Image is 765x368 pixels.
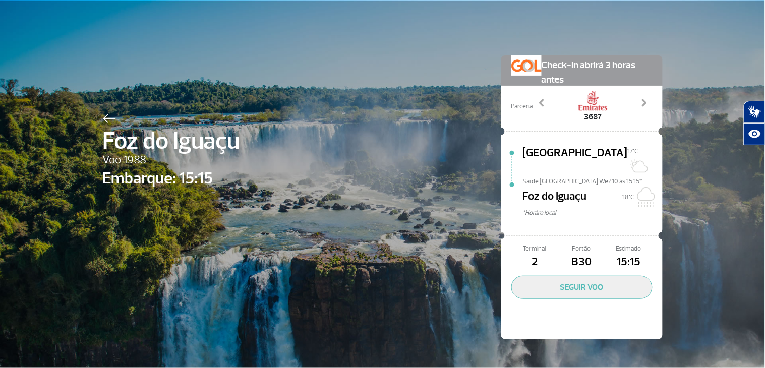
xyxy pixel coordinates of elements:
img: Nevoeiro [628,156,648,176]
span: Check-in abrirá 3 horas antes [542,55,653,87]
span: Portão [558,244,605,254]
span: Foz do Iguaçu [523,188,587,208]
div: Plugin de acessibilidade da Hand Talk. [744,101,765,145]
span: 15:15 [605,254,652,271]
span: *Horáro local [523,208,663,218]
span: Terminal [511,244,558,254]
span: 3687 [578,111,608,123]
span: 18°C [623,193,635,201]
span: Estimado [605,244,652,254]
button: SEGUIR VOO [511,276,653,299]
span: 2 [511,254,558,271]
span: Embarque: 15:15 [103,166,240,191]
span: Foz do Iguaçu [103,123,240,159]
span: Voo 1988 [103,152,240,169]
span: 17°C [628,147,639,155]
button: Abrir tradutor de língua de sinais. [744,101,765,123]
span: B30 [558,254,605,271]
span: [GEOGRAPHIC_DATA] [523,145,628,177]
span: Sai de [GEOGRAPHIC_DATA] We/10 às 15:15* [523,177,663,184]
img: Nublado [635,187,655,207]
button: Abrir recursos assistivos. [744,123,765,145]
span: Parceria: [511,102,534,111]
